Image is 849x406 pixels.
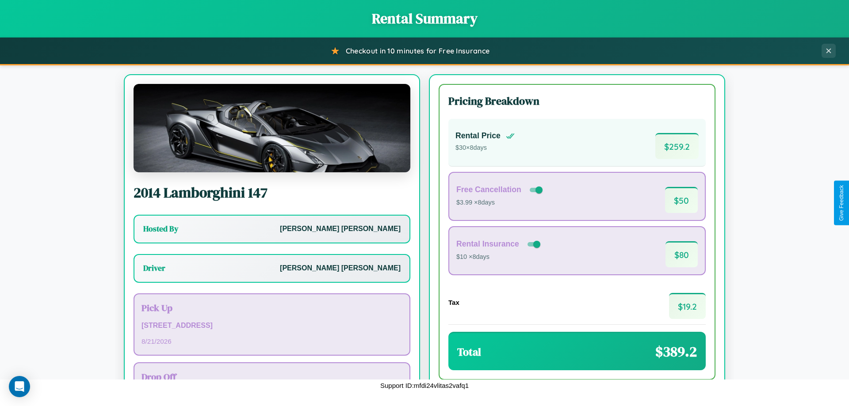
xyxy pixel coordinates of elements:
h3: Drop Off [141,370,402,383]
h1: Rental Summary [9,9,840,28]
p: [STREET_ADDRESS] [141,319,402,332]
h2: 2014 Lamborghini 147 [134,183,410,202]
p: Support ID: mfdi24vlitas2vafq1 [380,379,469,391]
h3: Hosted By [143,224,178,234]
p: $ 30 × 8 days [455,142,515,154]
p: $10 × 8 days [456,251,542,263]
p: 8 / 21 / 2026 [141,335,402,347]
h3: Pick Up [141,301,402,314]
h4: Rental Insurance [456,239,519,249]
span: $ 50 [665,187,698,213]
div: Open Intercom Messenger [9,376,30,397]
span: $ 259.2 [655,133,699,159]
span: $ 389.2 [655,342,697,361]
h4: Tax [448,299,459,306]
img: Lamborghini 147 [134,84,410,172]
div: Give Feedback [838,185,845,221]
p: $3.99 × 8 days [456,197,544,209]
h3: Total [457,345,481,359]
h3: Driver [143,263,165,273]
span: $ 19.2 [669,293,706,319]
h3: Pricing Breakdown [448,94,706,108]
span: $ 80 [665,241,698,267]
h4: Free Cancellation [456,185,521,194]
p: [PERSON_NAME] [PERSON_NAME] [280,262,401,275]
span: Checkout in 10 minutes for Free Insurance [346,46,490,55]
h4: Rental Price [455,131,501,140]
p: [PERSON_NAME] [PERSON_NAME] [280,223,401,235]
